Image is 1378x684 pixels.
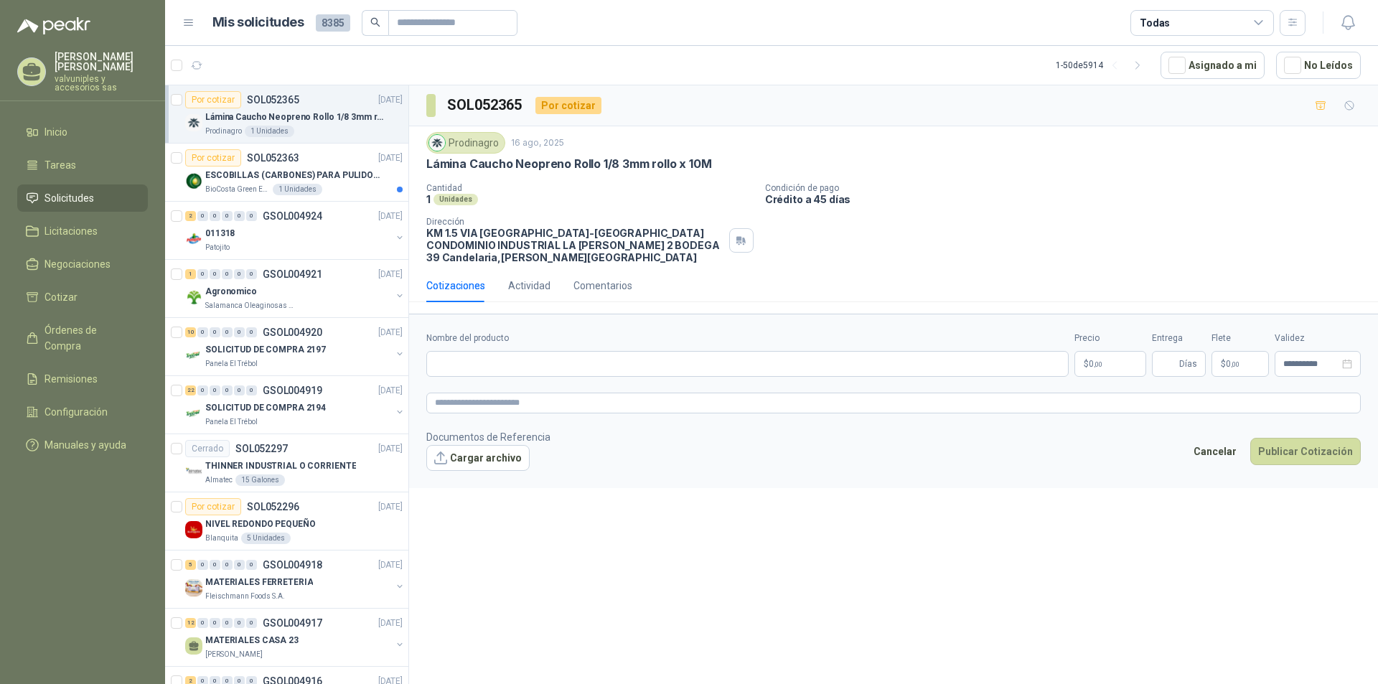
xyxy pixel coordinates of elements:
[185,614,406,660] a: 12 0 0 0 0 0 GSOL004917[DATE] MATERIALES CASA 23[PERSON_NAME]
[316,14,350,32] span: 8385
[247,153,299,163] p: SOL052363
[17,184,148,212] a: Solicitudes
[234,211,245,221] div: 0
[246,618,257,628] div: 0
[205,184,270,195] p: BioCosta Green Energy S.A.S
[185,114,202,131] img: Company Logo
[185,579,202,596] img: Company Logo
[205,517,315,531] p: NIVEL REDONDO PEQUEÑO
[1275,332,1361,345] label: Validez
[210,618,220,628] div: 0
[426,156,711,172] p: Lámina Caucho Neopreno Rollo 1/8 3mm rollo x 10M
[205,111,384,124] p: Lámina Caucho Neopreno Rollo 1/8 3mm rollo x 10M
[1231,360,1239,368] span: ,00
[205,126,242,137] p: Prodinagro
[185,327,196,337] div: 10
[765,193,1372,205] p: Crédito a 45 días
[205,242,230,253] p: Patojito
[426,332,1069,345] label: Nombre del producto
[205,533,238,544] p: Blanquita
[234,385,245,395] div: 0
[185,385,196,395] div: 22
[1250,438,1361,465] button: Publicar Cotización
[185,172,202,189] img: Company Logo
[234,618,245,628] div: 0
[1276,52,1361,79] button: No Leídos
[378,210,403,223] p: [DATE]
[205,358,258,370] p: Panela El Trébol
[17,118,148,146] a: Inicio
[17,284,148,311] a: Cotizar
[205,649,263,660] p: [PERSON_NAME]
[44,289,78,305] span: Cotizar
[241,533,291,544] div: 5 Unidades
[234,560,245,570] div: 0
[370,17,380,27] span: search
[222,560,233,570] div: 0
[197,560,208,570] div: 0
[426,227,723,263] p: KM 1.5 VIA [GEOGRAPHIC_DATA]-[GEOGRAPHIC_DATA] CONDOMINIO INDUSTRIAL LA [PERSON_NAME] 2 BODEGA 39...
[246,327,257,337] div: 0
[234,269,245,279] div: 0
[235,444,288,454] p: SOL052297
[44,322,134,354] span: Órdenes de Compra
[205,416,258,428] p: Panela El Trébol
[378,558,403,572] p: [DATE]
[17,17,90,34] img: Logo peakr
[378,151,403,165] p: [DATE]
[246,269,257,279] div: 0
[508,278,550,294] div: Actividad
[1221,360,1226,368] span: $
[1161,52,1265,79] button: Asignado a mi
[222,269,233,279] div: 0
[185,618,196,628] div: 12
[44,124,67,140] span: Inicio
[55,52,148,72] p: [PERSON_NAME] [PERSON_NAME]
[197,211,208,221] div: 0
[44,223,98,239] span: Licitaciones
[426,217,723,227] p: Dirección
[247,95,299,105] p: SOL052365
[1179,352,1197,376] span: Días
[17,217,148,245] a: Licitaciones
[246,385,257,395] div: 0
[1186,438,1245,465] button: Cancelar
[429,135,445,151] img: Company Logo
[44,256,111,272] span: Negociaciones
[44,404,108,420] span: Configuración
[205,591,285,602] p: Fleischmann Foods S.A.
[378,326,403,339] p: [DATE]
[205,401,326,415] p: SOLICITUD DE COMPRA 2194
[426,193,431,205] p: 1
[197,327,208,337] div: 0
[263,327,322,337] p: GSOL004920
[1226,360,1239,368] span: 0
[185,560,196,570] div: 5
[378,384,403,398] p: [DATE]
[185,207,406,253] a: 2 0 0 0 0 0 GSOL004924[DATE] Company Logo011318Patojito
[210,269,220,279] div: 0
[222,618,233,628] div: 0
[185,521,202,538] img: Company Logo
[222,211,233,221] div: 0
[573,278,632,294] div: Comentarios
[433,194,478,205] div: Unidades
[185,266,406,311] a: 1 0 0 0 0 0 GSOL004921[DATE] Company LogoAgronomicoSalamanca Oleaginosas SAS
[246,211,257,221] div: 0
[185,91,241,108] div: Por cotizar
[44,157,76,173] span: Tareas
[245,126,294,137] div: 1 Unidades
[185,463,202,480] img: Company Logo
[378,93,403,107] p: [DATE]
[1074,351,1146,377] p: $0,00
[263,618,322,628] p: GSOL004917
[205,576,313,589] p: MATERIALES FERRETERIA
[17,398,148,426] a: Configuración
[378,617,403,630] p: [DATE]
[44,190,94,206] span: Solicitudes
[263,211,322,221] p: GSOL004924
[1074,332,1146,345] label: Precio
[235,474,285,486] div: 15 Galones
[205,634,299,647] p: MATERIALES CASA 23
[197,269,208,279] div: 0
